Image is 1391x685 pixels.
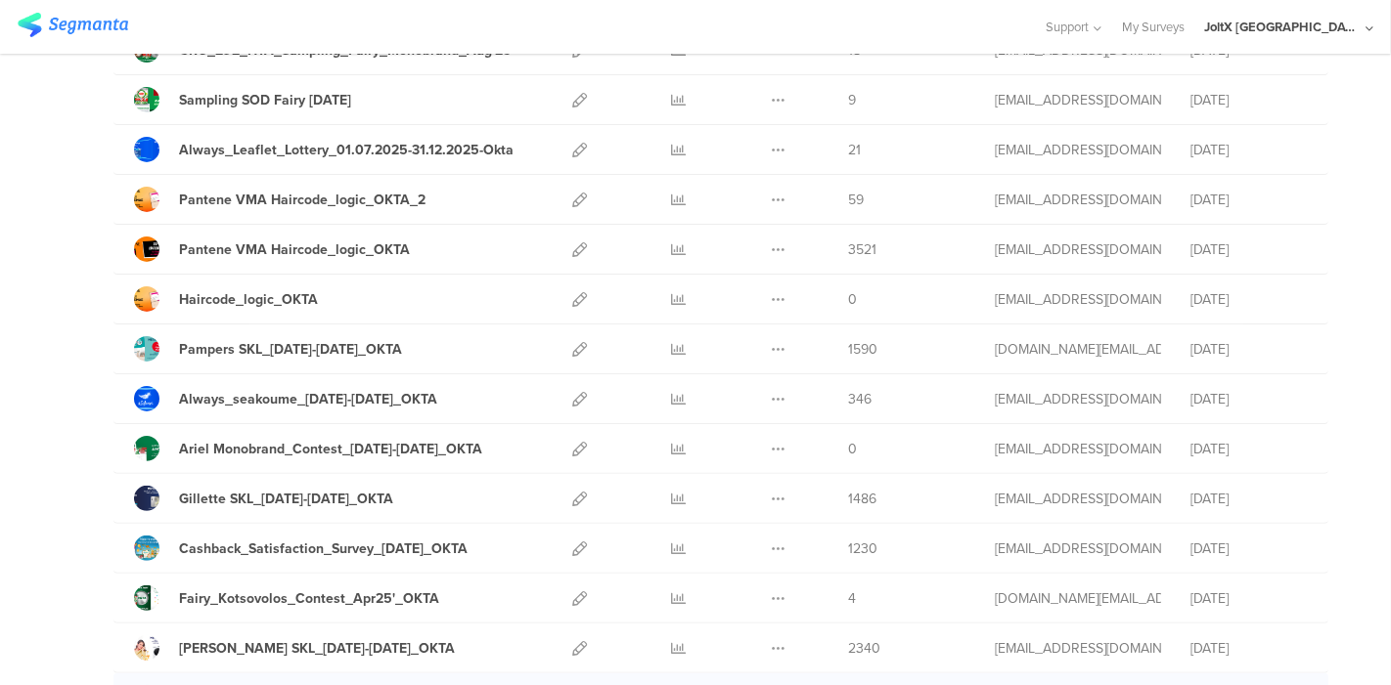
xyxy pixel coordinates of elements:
span: 21 [848,140,861,160]
a: Fairy_Kotsovolos_Contest_Apr25'_OKTA [134,585,439,611]
span: 0 [848,289,857,310]
a: Always_Leaflet_Lottery_01.07.2025-31.12.2025-Okta [134,137,514,162]
a: [PERSON_NAME] SKL_[DATE]-[DATE]_OKTA [134,635,455,661]
div: [DATE] [1190,638,1308,659]
div: Fairy_Kotsovolos_Contest_Apr25'_OKTA [179,588,439,609]
div: Cashback_Satisfaction_Survey_07April25_OKTA [179,538,468,559]
div: skora.es@pg.com [995,588,1161,609]
div: [DATE] [1190,588,1308,609]
div: baroutis.db@pg.com [995,190,1161,210]
a: Always_seakoume_[DATE]-[DATE]_OKTA [134,386,437,411]
div: betbeder.mb@pg.com [995,140,1161,160]
div: skora.es@pg.com [995,339,1161,360]
div: [DATE] [1190,190,1308,210]
a: Sampling SOD Fairy [DATE] [134,87,351,112]
div: Pampers SKL_8May25-21May25_OKTA [179,339,402,360]
img: segmanta logo [18,13,128,37]
span: 1486 [848,489,876,509]
span: 1230 [848,538,877,559]
a: Cashback_Satisfaction_Survey_[DATE]_OKTA [134,535,468,561]
span: 2340 [848,638,880,659]
div: Pantene VMA Haircode_logic_OKTA [179,239,410,260]
span: 59 [848,190,864,210]
div: Sampling SOD Fairy Aug'25 [179,90,351,110]
div: Ariel Monobrand_Contest_01May25-31May25_OKTA [179,439,482,459]
div: JoltX [GEOGRAPHIC_DATA] [1204,18,1361,36]
span: 3521 [848,239,876,260]
div: baroutis.db@pg.com [995,638,1161,659]
span: 4 [848,588,856,609]
div: arvanitis.a@pg.com [995,289,1161,310]
span: 9 [848,90,856,110]
div: baroutis.db@pg.com [995,489,1161,509]
div: Always_seakoume_03May25-30June25_OKTA [179,389,437,409]
div: [DATE] [1190,289,1308,310]
a: Pantene VMA Haircode_logic_OKTA [134,236,410,262]
div: Pantene VMA Haircode_logic_OKTA_2 [179,190,426,210]
div: [DATE] [1190,538,1308,559]
div: [DATE] [1190,140,1308,160]
span: 1590 [848,339,877,360]
div: [DATE] [1190,339,1308,360]
span: 0 [848,439,857,459]
div: baroutis.db@pg.com [995,439,1161,459]
a: Pampers SKL_[DATE]-[DATE]_OKTA [134,336,402,362]
a: Pantene VMA Haircode_logic_OKTA_2 [134,187,426,212]
div: [DATE] [1190,389,1308,409]
div: baroutis.db@pg.com [995,538,1161,559]
div: Lenor SKL_24April25-07May25_OKTA [179,638,455,659]
div: [DATE] [1190,239,1308,260]
a: Gillette SKL_[DATE]-[DATE]_OKTA [134,486,393,511]
div: [DATE] [1190,439,1308,459]
a: Haircode_logic_OKTA [134,286,318,312]
div: Haircode_logic_OKTA [179,289,318,310]
div: [DATE] [1190,489,1308,509]
a: Ariel Monobrand_Contest_[DATE]-[DATE]_OKTA [134,436,482,461]
div: Always_Leaflet_Lottery_01.07.2025-31.12.2025-Okta [179,140,514,160]
span: 346 [848,389,872,409]
div: baroutis.db@pg.com [995,239,1161,260]
div: arvanitis.a@pg.com [995,389,1161,409]
span: Support [1047,18,1090,36]
div: [DATE] [1190,90,1308,110]
div: Gillette SKL_24April25-07May25_OKTA [179,489,393,509]
div: gheorghe.a.4@pg.com [995,90,1161,110]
